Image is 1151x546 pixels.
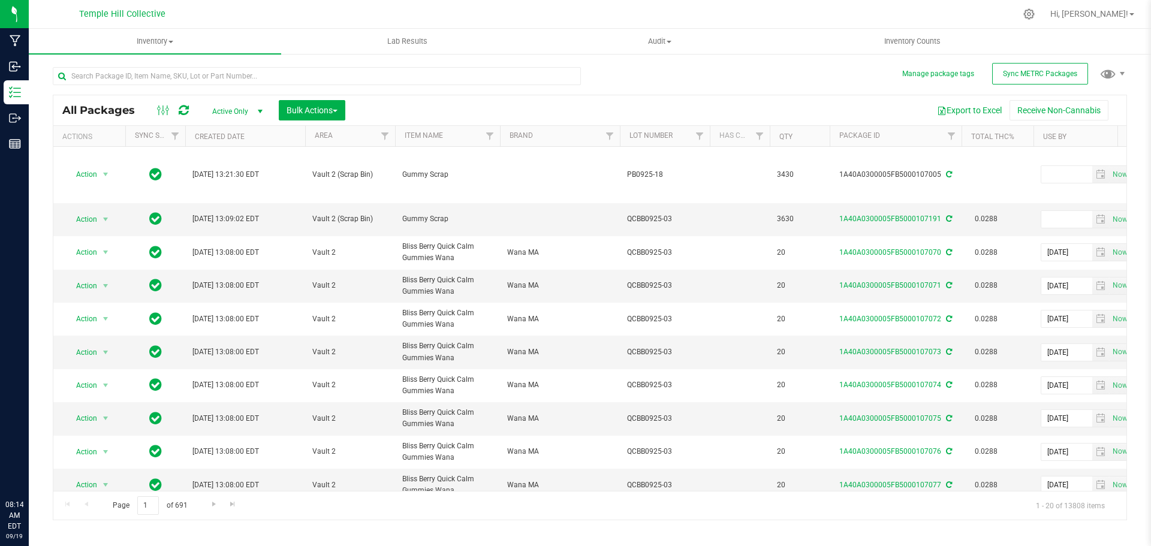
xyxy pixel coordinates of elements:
span: [DATE] 13:09:02 EDT [192,213,259,225]
span: select [1110,344,1129,361]
a: Package ID [839,131,880,140]
a: Filter [750,126,770,146]
span: select [98,444,113,460]
span: 0.0288 [969,277,1004,294]
button: Receive Non-Cannabis [1010,100,1108,120]
span: Vault 2 [312,313,388,325]
a: 1A40A0300005FB5000107077 [839,481,941,489]
span: Inventory Counts [868,36,957,47]
span: [DATE] 13:21:30 EDT [192,169,259,180]
span: Action [65,166,98,183]
a: Filter [600,126,620,146]
span: select [1110,377,1129,394]
span: Bliss Berry Quick Calm Gummies Wana [402,441,493,463]
span: In Sync [149,343,162,360]
a: Audit [534,29,786,54]
span: Sync METRC Packages [1003,70,1077,78]
span: select [1110,476,1129,493]
a: Brand [510,131,533,140]
span: select [1092,444,1110,460]
span: Bulk Actions [287,105,338,115]
span: Sync from Compliance System [944,170,952,179]
span: select [98,377,113,394]
a: 1A40A0300005FB5000107073 [839,348,941,356]
span: QCBB0925-03 [627,479,703,491]
span: Action [65,344,98,361]
a: Filter [690,126,710,146]
a: Lot Number [629,131,673,140]
span: Gummy Scrap [402,169,493,180]
span: Hi, [PERSON_NAME]! [1050,9,1128,19]
a: 1A40A0300005FB5000107071 [839,281,941,289]
span: QCBB0925-03 [627,247,703,258]
span: QCBB0925-03 [627,313,703,325]
span: 20 [777,379,822,391]
span: [DATE] 13:08:00 EDT [192,446,259,457]
iframe: Resource center unread badge [35,448,50,463]
inline-svg: Outbound [9,112,21,124]
span: 3430 [777,169,822,180]
span: select [1110,211,1129,228]
input: Search Package ID, Item Name, SKU, Lot or Part Number... [53,67,581,85]
span: Gummy Scrap [402,213,493,225]
span: Temple Hill Collective [79,9,165,19]
span: select [1092,166,1110,183]
span: Sync from Compliance System [944,315,952,323]
span: In Sync [149,244,162,261]
a: Sync Status [135,131,181,140]
span: In Sync [149,410,162,427]
span: Vault 2 [312,379,388,391]
span: Vault 2 [312,413,388,424]
span: QCBB0925-03 [627,379,703,391]
span: In Sync [149,166,162,183]
span: Bliss Berry Quick Calm Gummies Wana [402,407,493,430]
span: 0.0288 [969,410,1004,427]
span: Set Current date [1110,410,1130,427]
span: 0.0288 [969,343,1004,361]
a: Filter [480,126,500,146]
span: Sync from Compliance System [944,481,952,489]
button: Sync METRC Packages [992,63,1088,85]
span: Vault 2 [312,446,388,457]
span: 3630 [777,213,822,225]
span: In Sync [149,210,162,227]
span: 0.0288 [969,376,1004,394]
span: Set Current date [1110,277,1130,294]
span: 0.0288 [969,310,1004,328]
inline-svg: Manufacturing [9,35,21,47]
a: 1A40A0300005FB5000107074 [839,381,941,389]
span: Vault 2 (Scrap Bin) [312,213,388,225]
span: Bliss Berry Quick Calm Gummies Wana [402,241,493,264]
span: In Sync [149,277,162,294]
span: Audit [534,36,785,47]
span: 0.0288 [969,210,1004,228]
span: Set Current date [1110,476,1130,494]
span: Lab Results [371,36,444,47]
span: Set Current date [1110,310,1130,328]
a: Area [315,131,333,140]
span: Vault 2 [312,479,388,491]
a: Inventory Counts [787,29,1039,54]
span: Set Current date [1110,343,1130,361]
span: select [98,166,113,183]
span: QCBB0925-03 [627,446,703,457]
button: Manage package tags [902,69,974,79]
span: [DATE] 13:08:00 EDT [192,247,259,258]
span: [DATE] 13:08:00 EDT [192,479,259,491]
a: 1A40A0300005FB5000107075 [839,414,941,423]
span: select [98,476,113,493]
span: Vault 2 (Scrap Bin) [312,169,388,180]
span: Vault 2 [312,346,388,358]
span: 20 [777,446,822,457]
span: select [98,277,113,294]
span: In Sync [149,310,162,327]
span: Page of 691 [103,496,197,515]
span: QCBB0925-03 [627,280,703,291]
span: select [1110,244,1129,261]
a: Filter [165,126,185,146]
span: Set Current date [1110,244,1130,261]
span: QCBB0925-03 [627,413,703,424]
span: Sync from Compliance System [944,248,952,257]
span: In Sync [149,376,162,393]
div: 1A40A0300005FB5000107005 [828,169,963,180]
